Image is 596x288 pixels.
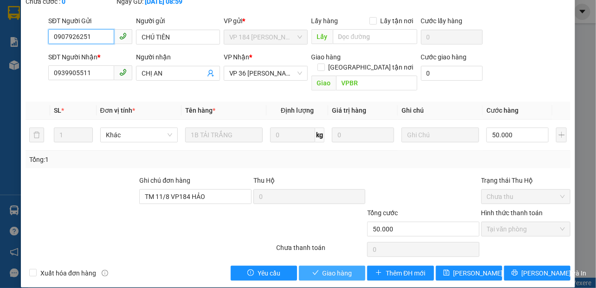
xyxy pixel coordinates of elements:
input: Dọc đường [333,29,417,44]
input: Cước lấy hàng [421,30,483,45]
span: user-add [207,70,214,77]
span: Tên hàng [185,107,215,114]
span: Giá trị hàng [332,107,366,114]
span: phone [119,69,127,76]
input: VD: Bàn, Ghế [185,128,263,142]
span: Thu Hộ [253,177,275,184]
span: Giao hàng [311,53,341,61]
button: plusThêm ĐH mới [367,266,434,281]
div: SĐT Người Nhận [48,52,132,62]
div: SĐT Người Gửi [48,16,132,26]
input: Dọc đường [336,76,417,90]
button: printer[PERSON_NAME] và In [504,266,570,281]
input: Ghi Chú [402,128,479,142]
th: Ghi chú [398,102,483,120]
span: [PERSON_NAME] và In [522,268,587,278]
span: Đơn vị tính [100,107,135,114]
button: delete [29,128,44,142]
span: exclamation-circle [247,269,254,277]
span: plus [376,269,382,277]
button: plus [556,128,567,142]
button: exclamation-circleYêu cầu [231,266,297,281]
span: Giao [311,76,336,90]
span: Cước hàng [486,107,518,114]
span: Lấy [311,29,333,44]
input: Cước giao hàng [421,66,483,81]
span: Khác [106,128,172,142]
span: Tại văn phòng [487,222,565,236]
span: Lấy tận nơi [377,16,417,26]
span: VP 184 Nguyễn Văn Trỗi - HCM [229,30,302,44]
span: Yêu cầu [258,268,280,278]
div: Chưa thanh toán [275,243,366,259]
label: Hình thức thanh toán [481,209,543,217]
input: Ghi chú đơn hàng [139,189,251,204]
span: info-circle [102,270,108,276]
button: checkGiao hàng [299,266,365,281]
span: [PERSON_NAME] thay đổi [453,268,528,278]
span: Lấy hàng [311,17,338,25]
span: Tổng cước [367,209,398,217]
label: Cước giao hàng [421,53,467,61]
span: printer [512,269,518,277]
span: check [312,269,319,277]
div: Trạng thái Thu Hộ [481,175,570,186]
span: save [443,269,450,277]
button: save[PERSON_NAME] thay đổi [436,266,502,281]
div: Người gửi [136,16,220,26]
span: VP Nhận [224,53,250,61]
div: Người nhận [136,52,220,62]
span: Định lượng [281,107,314,114]
span: Giao hàng [323,268,352,278]
div: VP gửi [224,16,308,26]
label: Ghi chú đơn hàng [139,177,190,184]
span: phone [119,32,127,40]
span: kg [315,128,324,142]
input: 0 [332,128,394,142]
span: SL [54,107,61,114]
span: [GEOGRAPHIC_DATA] tận nơi [325,62,417,72]
span: Thêm ĐH mới [386,268,425,278]
span: Chưa thu [487,190,565,204]
span: Xuất hóa đơn hàng [37,268,100,278]
span: VP 36 Lê Thành Duy - Bà Rịa [229,66,302,80]
div: Tổng: 1 [29,154,231,165]
label: Cước lấy hàng [421,17,463,25]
